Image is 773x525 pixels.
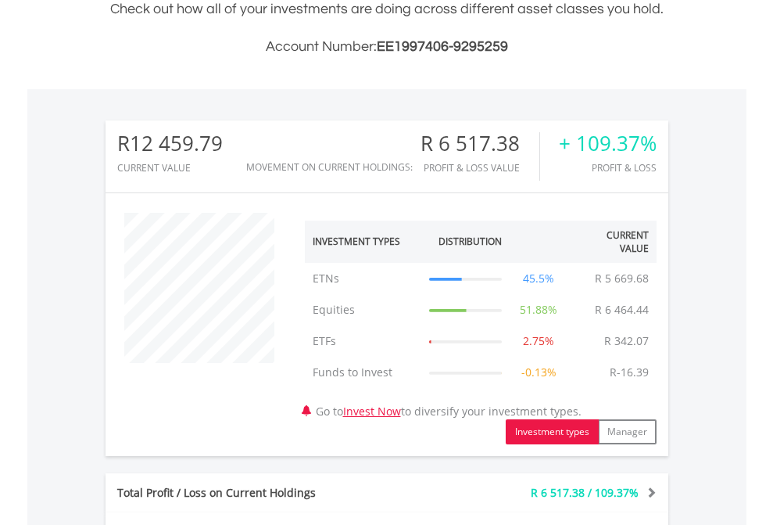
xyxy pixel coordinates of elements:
[305,294,422,325] td: Equities
[106,36,668,58] h3: Account Number:
[506,419,599,444] button: Investment types
[531,485,639,500] span: R 6 517.38 / 109.37%
[587,294,657,325] td: R 6 464.44
[305,325,422,357] td: ETFs
[438,235,502,248] div: Distribution
[598,419,657,444] button: Manager
[510,325,568,357] td: 2.75%
[420,163,539,173] div: Profit & Loss Value
[510,263,568,294] td: 45.5%
[602,357,657,388] td: R-16.39
[587,263,657,294] td: R 5 669.68
[377,39,508,54] span: EE1997406-9295259
[246,162,413,172] div: Movement on Current Holdings:
[559,163,657,173] div: Profit & Loss
[343,404,401,419] a: Invest Now
[510,357,568,388] td: -0.13%
[596,325,657,357] td: R 342.07
[106,485,434,501] div: Total Profit / Loss on Current Holdings
[117,163,223,173] div: CURRENT VALUE
[117,132,223,155] div: R12 459.79
[305,221,422,263] th: Investment Types
[305,263,422,294] td: ETNs
[293,205,668,444] div: Go to to diversify your investment types.
[510,294,568,325] td: 51.88%
[559,132,657,155] div: + 109.37%
[420,132,539,155] div: R 6 517.38
[305,357,422,388] td: Funds to Invest
[568,221,657,263] th: Current Value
